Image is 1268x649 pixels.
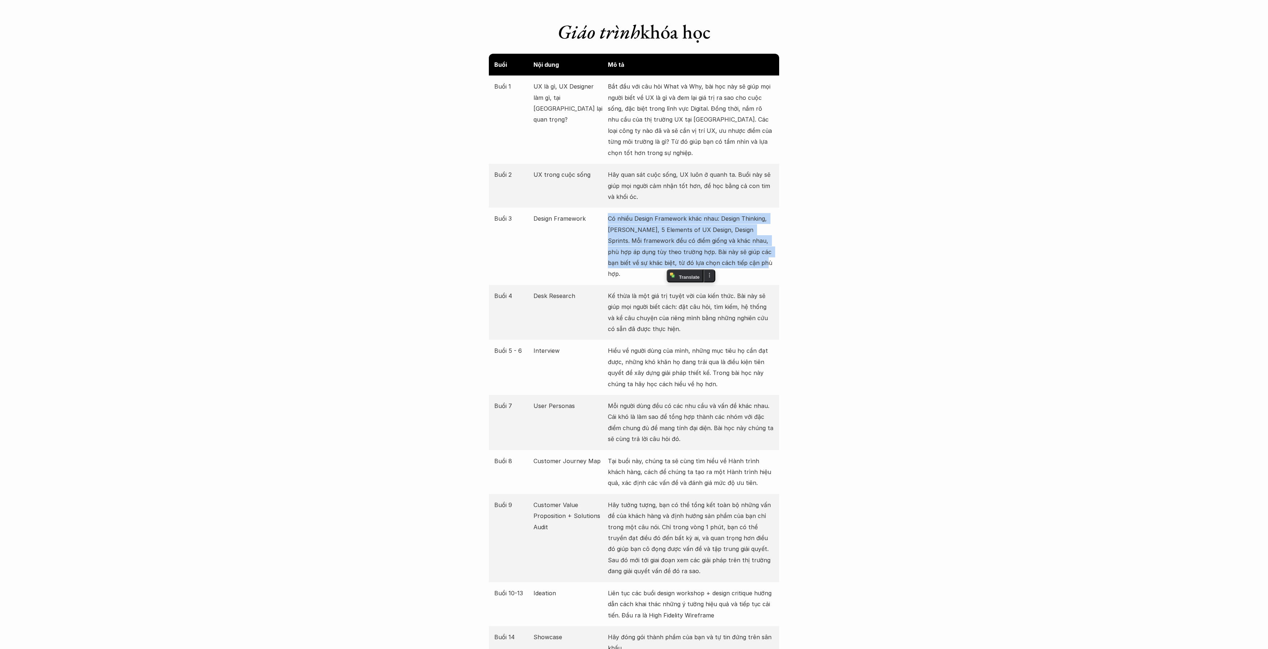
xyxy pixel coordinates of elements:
p: Interview [533,345,605,356]
p: Ideation [533,588,605,599]
p: Buổi 4 [494,290,530,301]
p: User Personas [533,400,605,411]
p: Kế thừa là một giá trị tuyệt vời của kiến thức. Bài này sẽ giúp mọi người biết cách: đặt câu hỏi,... [608,290,774,335]
p: Design Framework [533,213,605,224]
p: UX là gì, UX Designer làm gì, tại [GEOGRAPHIC_DATA] lại quan trọng? [533,81,605,125]
p: Customer Journey Map [533,456,605,466]
p: Buổi 9 [494,499,530,510]
p: Buổi 8 [494,456,530,466]
p: Bắt đầu với câu hỏi What và Why, bài học này sẽ giúp mọi người biết về UX là gì và đem lại giá tr... [608,81,774,158]
h1: khóa học [489,20,779,44]
p: Buổi 2 [494,169,530,180]
strong: Mô tả [608,61,624,68]
p: Mỗi người dùng đều có các nhu cầu và vấn đề khác nhau. Cái khó là làm sao để tổng hợp thành các n... [608,400,774,445]
p: Customer Value Proposition + Solutions Audit [533,499,605,532]
p: Buổi 7 [494,400,530,411]
p: Hiểu về người dùng của mình, những mục tiêu họ cần đạt được, những khó khăn họ đang trải qua là đ... [608,345,774,389]
p: Hãy tưởng tượng, bạn có thể tổng kết toàn bộ những vấn đề của khách hàng và định hướng sản phẩm c... [608,499,774,577]
p: Buổi 3 [494,213,530,224]
p: Buổi 1 [494,81,530,92]
p: Hãy quan sát cuộc sống, UX luôn ở quanh ta. Buổi này sẽ giúp mọi người cảm nhận tốt hơn, để học b... [608,169,774,202]
p: Buổi 5 - 6 [494,345,530,356]
p: Tại buổi này, chúng ta sẽ cùng tìm hiểu về Hành trình khách hàng, cách để chúng ta tạo ra một Hàn... [608,456,774,489]
em: Giáo trình [557,19,640,44]
p: Buổi 10-13 [494,588,530,599]
p: Buổi 14 [494,632,530,642]
p: Liên tục các buổi design workshop + design critique hướng dẫn cách khai thác những ý tưởng hiệu q... [608,588,774,621]
p: Desk Research [533,290,605,301]
strong: Nội dung [533,61,559,68]
p: Showcase [533,632,605,642]
strong: Buổi [494,61,507,68]
p: Có nhiều Design Framework khác nhau: Design Thinking, [PERSON_NAME], 5 Elements of UX Design, Des... [608,213,774,279]
p: UX trong cuộc sống [533,169,605,180]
